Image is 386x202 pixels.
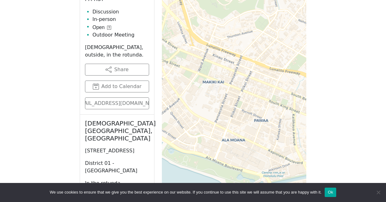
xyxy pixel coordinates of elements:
[50,189,322,195] span: We use cookies to ensure that we give you the best experience on our website. If you continue to ...
[92,16,149,23] li: In-person
[85,44,149,59] p: [DEMOGRAPHIC_DATA], outside, in the rotunda.
[92,24,105,31] span: Open
[85,160,149,175] p: District 01 - [GEOGRAPHIC_DATA]
[85,147,149,155] p: [STREET_ADDRESS]
[85,97,149,109] a: [EMAIL_ADDRESS][DOMAIN_NAME]
[85,180,149,187] p: In the rotunda.
[375,189,381,195] span: No
[92,24,111,31] button: Open
[85,64,149,76] button: Share
[92,8,149,16] li: Discussion
[85,120,149,142] h2: [DEMOGRAPHIC_DATA][GEOGRAPHIC_DATA], [GEOGRAPHIC_DATA]
[85,81,149,92] button: Add to Calendar
[325,188,336,197] button: Ok
[92,31,149,39] li: Outdoor Meeting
